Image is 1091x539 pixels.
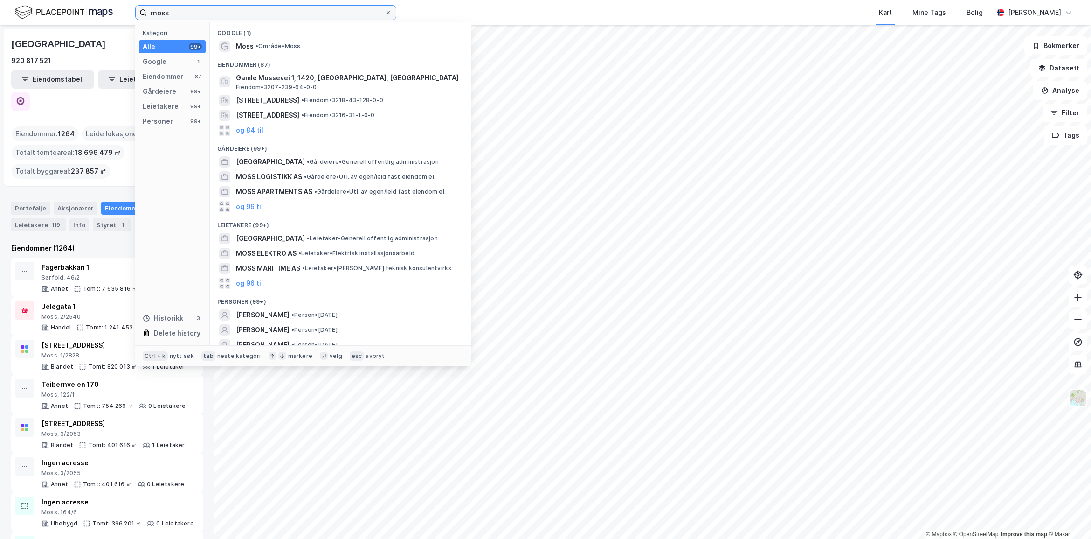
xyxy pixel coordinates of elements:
div: Eiendommer (87) [210,54,471,70]
div: Info [69,218,89,231]
div: 1 Leietaker [152,441,185,449]
div: Kontrollprogram for chat [1044,494,1091,539]
div: Google [143,56,166,67]
div: Tomt: 396 201 ㎡ [92,520,141,527]
img: Z [1069,389,1087,407]
span: [GEOGRAPHIC_DATA] [236,156,305,168]
div: [STREET_ADDRESS] [41,418,185,429]
div: 920 817 521 [11,55,51,66]
span: Gårdeiere • Generell offentlig administrasjon [307,158,439,166]
span: Person • [DATE] [291,311,338,319]
a: OpenStreetMap [953,531,999,538]
div: Tomt: 7 635 816 ㎡ [83,285,138,293]
button: Leietakertabell [98,70,181,89]
div: Annet [51,481,68,488]
span: Person • [DATE] [291,341,338,349]
div: Personer (99+) [210,291,471,308]
div: nytt søk [170,352,194,360]
div: Delete history [154,328,200,339]
div: Moss, 1/2828 [41,352,185,359]
div: Portefølje [11,202,50,215]
span: • [291,341,294,348]
span: • [291,311,294,318]
div: 0 Leietakere [156,520,193,527]
span: [GEOGRAPHIC_DATA] [236,233,305,244]
span: Person • [DATE] [291,326,338,334]
span: Leietaker • [PERSON_NAME] teknisk konsulentvirks. [302,265,453,272]
span: Gårdeiere • Utl. av egen/leid fast eiendom el. [304,173,435,181]
div: Historikk [143,313,183,324]
span: Område • Moss [255,42,300,50]
span: • [307,235,310,242]
img: logo.f888ab2527a4732fd821a326f86c7f29.svg [15,4,113,21]
div: Moss, 3/2055 [41,469,184,477]
div: Jeløgata 1 [41,301,188,312]
div: Handel [51,324,71,331]
div: 1 [194,58,202,65]
div: 0 Leietakere [148,402,186,410]
div: 1 Leietaker [152,363,185,371]
div: Moss, 3/2053 [41,430,185,438]
span: Moss [236,41,254,52]
div: Alle [143,41,155,52]
div: 3 [194,315,202,322]
div: 99+ [189,43,202,50]
span: • [291,326,294,333]
div: Annet [51,402,68,410]
div: Moss, 122/1 [41,391,186,399]
div: [STREET_ADDRESS] [41,340,185,351]
div: [PERSON_NAME] [1008,7,1061,18]
div: Ingen adresse [41,497,194,508]
span: MOSS ELEKTRO AS [236,248,297,259]
a: Improve this map [1001,531,1047,538]
div: Moss, 164/6 [41,509,194,516]
div: Blandet [51,363,73,371]
iframe: Chat Widget [1044,494,1091,539]
span: • [298,250,301,257]
div: Tomt: 401 616 ㎡ [88,441,137,449]
div: Tomt: 401 616 ㎡ [83,481,132,488]
div: Gårdeiere (99+) [210,138,471,154]
div: avbryt [366,352,385,360]
div: Blandet [51,441,73,449]
span: • [304,173,307,180]
div: Personer [143,116,173,127]
div: Annet [51,285,68,293]
div: Styret [93,218,131,231]
div: esc [350,351,364,361]
div: Moss, 2/2540 [41,313,188,321]
div: Ctrl + k [143,351,168,361]
button: og 96 til [236,201,263,212]
span: • [307,158,310,165]
span: [PERSON_NAME] [236,339,290,350]
div: Kart [879,7,892,18]
div: velg [330,352,342,360]
div: Ingen adresse [41,457,184,469]
span: 18 696 479 ㎡ [75,147,121,158]
div: Leietakere (99+) [210,214,471,231]
span: Gamle Mossevei 1, 1420, [GEOGRAPHIC_DATA], [GEOGRAPHIC_DATA] [236,72,460,84]
div: Tomt: 754 266 ㎡ [83,402,133,410]
div: Gårdeiere [143,86,176,97]
button: Eiendomstabell [11,70,94,89]
div: Eiendommer [101,202,166,215]
input: Søk på adresse, matrikkel, gårdeiere, leietakere eller personer [147,6,385,20]
span: 237 857 ㎡ [71,166,106,177]
div: neste kategori [217,352,261,360]
div: 99+ [189,118,202,125]
button: Analyse [1033,81,1087,100]
span: • [301,112,304,119]
button: Bokmerker [1024,36,1087,55]
div: tab [201,351,215,361]
button: Filter [1043,104,1087,122]
span: Leietaker • Elektrisk installasjonsarbeid [298,250,414,257]
div: Kategori [143,29,206,36]
div: Eiendommer [143,71,183,82]
span: [STREET_ADDRESS] [236,110,299,121]
div: markere [288,352,312,360]
div: Totalt tomteareal : [12,145,124,160]
div: Teibernveien 170 [41,379,186,390]
div: Fagerbakkan 1 [41,262,190,273]
div: 99+ [189,88,202,95]
div: 0 Leietakere [147,481,184,488]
